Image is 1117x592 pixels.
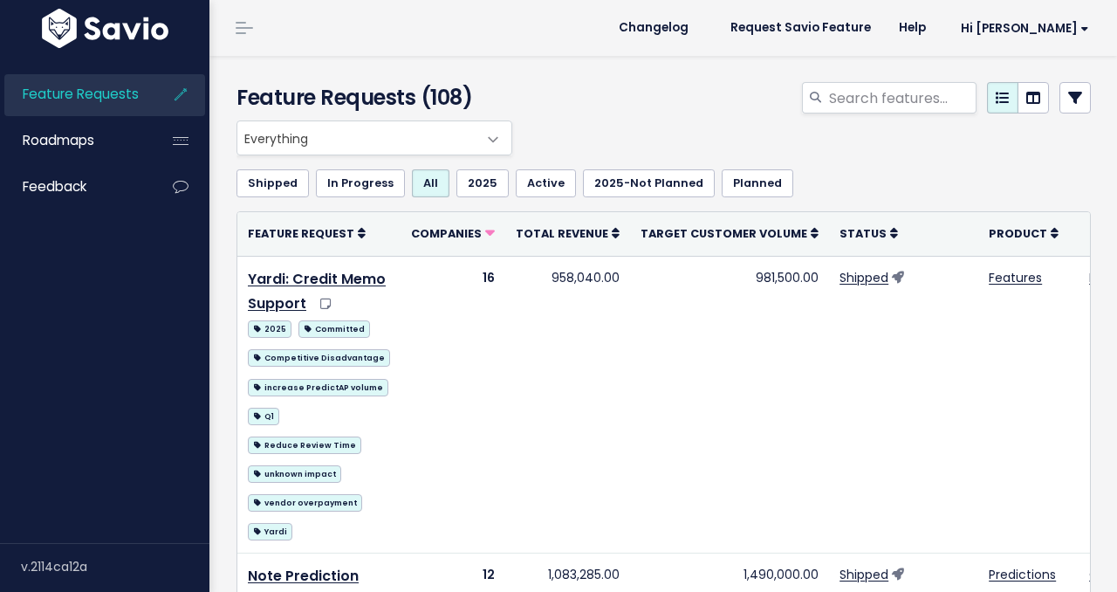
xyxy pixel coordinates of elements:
a: Status [839,224,898,242]
span: Feature Request [248,226,354,241]
input: Search features... [827,82,977,114]
span: Everything [237,121,476,155]
span: 2025 [248,320,291,338]
a: vendor overpayment [248,491,362,513]
a: In Progress [316,169,405,197]
span: Total Revenue [516,226,608,241]
a: Shipped [839,269,888,286]
span: Q1 [248,408,279,425]
span: vendor overpayment [248,494,362,512]
span: Roadmaps [23,131,94,149]
span: increase PredictAP volume [248,379,388,396]
span: Feedback [23,177,86,196]
a: Total Revenue [516,224,620,242]
span: Committed [298,320,370,338]
span: Target Customer Volume [641,226,807,241]
span: Status [839,226,887,241]
a: increase PredictAP volume [248,375,388,397]
span: Companies [411,226,482,241]
a: Yardi [248,520,292,541]
span: Feature Requests [23,85,139,103]
a: Roadmaps [4,120,145,161]
img: logo-white.9d6f32f41409.svg [38,9,173,48]
a: unknown impact [248,462,341,484]
a: Features [989,269,1042,286]
span: Yardi [248,523,292,540]
ul: Filter feature requests [236,169,1091,197]
a: All [412,169,449,197]
a: Planned [722,169,793,197]
a: Predictions [989,566,1056,583]
div: v.2114ca12a [21,544,209,589]
a: Target Customer Volume [641,224,819,242]
span: unknown impact [248,465,341,483]
a: Reduce Review Time [248,433,361,455]
span: Competitive Disadvantage [248,349,390,367]
span: Everything [236,120,512,155]
a: Active [516,169,576,197]
a: Help [885,15,940,41]
td: 981,500.00 [630,256,829,553]
a: Feature Request [248,224,366,242]
h4: Feature Requests (108) [236,82,504,114]
td: 16 [401,256,505,553]
a: Product [989,224,1059,242]
a: 2025 [248,317,291,339]
td: 958,040.00 [505,256,630,553]
a: Hi [PERSON_NAME] [940,15,1103,42]
a: 2025-Not Planned [583,169,715,197]
span: Reduce Review Time [248,437,361,454]
a: Feedback [4,167,145,207]
a: Shipped [236,169,309,197]
a: Shipped [839,566,888,583]
span: Product [989,226,1047,241]
a: Q1 [248,404,279,426]
span: Hi [PERSON_NAME] [961,22,1089,35]
span: Changelog [619,22,689,34]
a: Committed [298,317,370,339]
a: Feature Requests [4,74,145,114]
a: Competitive Disadvantage [248,346,390,368]
a: Yardi: Credit Memo Support [248,269,386,314]
a: Request Savio Feature [716,15,885,41]
a: Companies [411,224,495,242]
a: 2025 [456,169,509,197]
